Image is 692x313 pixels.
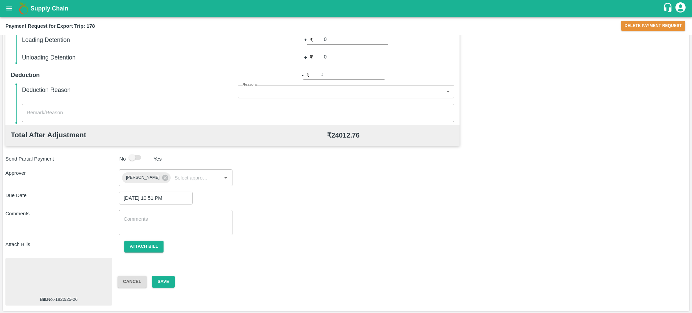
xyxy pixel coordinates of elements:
[674,1,687,16] div: account of current user
[119,155,126,163] p: No
[320,71,385,80] input: 0
[324,35,388,45] input: 0
[11,131,86,139] b: Total After Adjustment
[663,2,674,15] div: customer-support
[5,155,117,163] p: Send Partial Payment
[310,36,313,44] p: ₹
[153,155,162,163] p: Yes
[304,54,307,61] b: +
[152,276,174,288] button: Save
[172,173,211,182] input: Select approver
[122,174,164,181] span: [PERSON_NAME]
[119,192,188,204] input: Choose date, selected date is Jun 30, 2025
[30,4,663,13] a: Supply Chain
[221,173,230,182] button: Open
[621,21,685,31] button: Delete Payment Request
[5,192,119,199] p: Due Date
[327,131,360,139] b: ₹ 24012.76
[11,72,40,78] b: Deduction
[22,85,238,95] h6: Deduction Reason
[5,241,119,248] p: Attach Bills
[22,53,238,62] h6: Unloading Detention
[304,36,307,44] b: +
[5,23,95,29] b: Payment Request for Export Trip: 178
[1,1,17,16] button: open drawer
[124,241,164,252] button: Attach bill
[324,53,388,62] input: 0
[17,2,30,15] img: logo
[302,71,304,79] b: -
[40,296,77,303] span: Bill.No.-1822/25-26
[5,210,119,217] p: Comments
[118,276,147,288] button: Cancel
[243,82,257,88] label: Reasons
[5,169,119,177] p: Approver
[306,71,310,79] p: ₹
[310,54,313,61] p: ₹
[122,172,171,183] div: [PERSON_NAME]
[22,35,238,45] h6: Loading Detention
[30,5,68,12] b: Supply Chain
